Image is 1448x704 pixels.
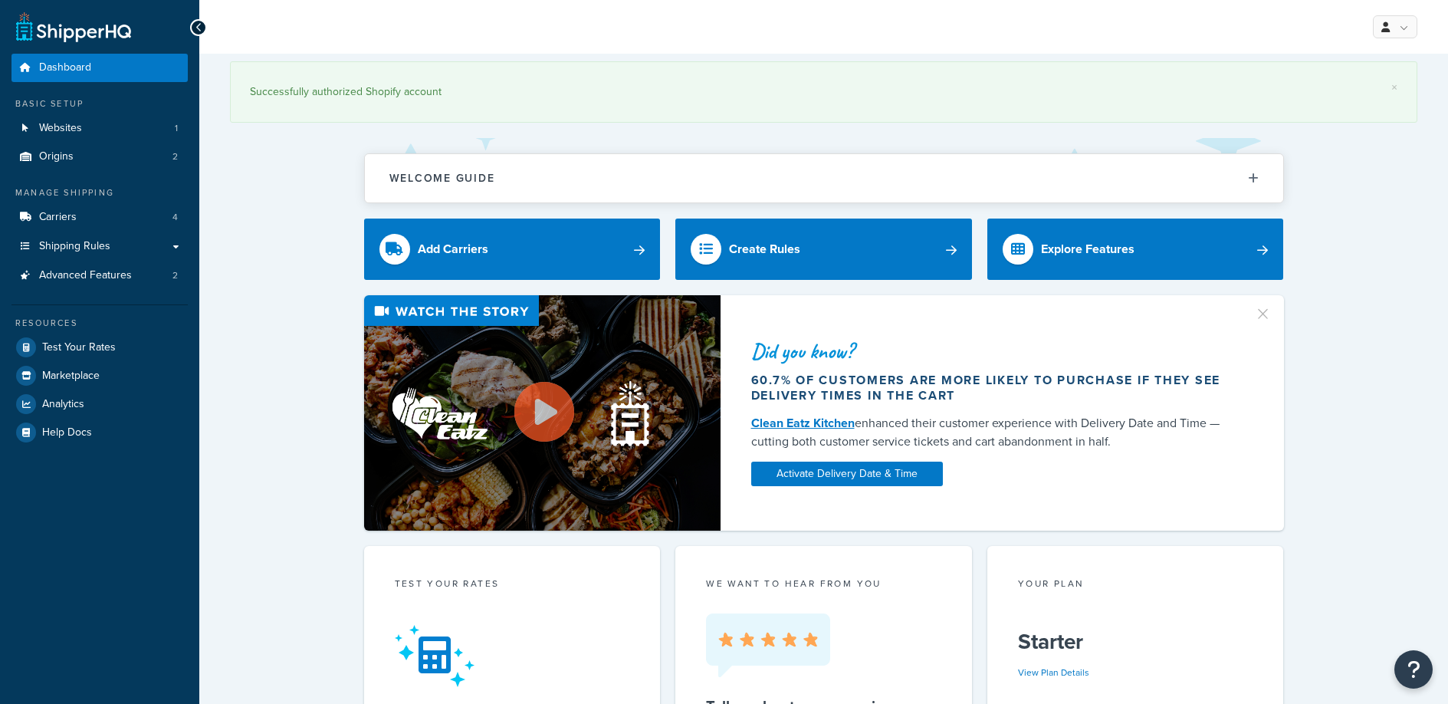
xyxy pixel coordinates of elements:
div: Add Carriers [418,239,488,260]
a: Activate Delivery Date & Time [751,462,943,486]
span: 2 [172,269,178,282]
a: Help Docs [11,419,188,446]
a: Add Carriers [364,219,661,280]
div: Did you know? [751,340,1236,362]
div: Successfully authorized Shopify account [250,81,1397,103]
span: Help Docs [42,426,92,439]
div: Test your rates [395,577,630,594]
div: Explore Features [1041,239,1134,260]
a: Carriers4 [11,203,188,232]
span: Shipping Rules [39,240,110,253]
a: Origins2 [11,143,188,171]
a: Clean Eatz Kitchen [751,414,855,432]
li: Websites [11,114,188,143]
span: Carriers [39,211,77,224]
span: 2 [172,150,178,163]
a: Websites1 [11,114,188,143]
a: Shipping Rules [11,232,188,261]
a: Create Rules [675,219,972,280]
span: Analytics [42,398,84,411]
div: enhanced their customer experience with Delivery Date and Time — cutting both customer service ti... [751,414,1236,451]
span: Marketplace [42,370,100,383]
span: Test Your Rates [42,341,116,354]
a: View Plan Details [1018,666,1089,679]
button: Open Resource Center [1394,650,1433,689]
a: Marketplace [11,362,188,390]
h5: Starter [1018,630,1253,654]
p: we want to hear from you [706,577,941,591]
div: Manage Shipping [11,186,188,199]
span: 4 [172,211,178,224]
img: Video thumbnail [364,295,721,531]
span: Advanced Features [39,269,132,282]
h2: Welcome Guide [389,173,495,184]
a: Explore Features [987,219,1284,280]
a: × [1391,81,1397,94]
div: 60.7% of customers are more likely to purchase if they see delivery times in the cart [751,373,1236,403]
button: Welcome Guide [365,154,1283,202]
a: Test Your Rates [11,334,188,361]
a: Dashboard [11,54,188,82]
div: Resources [11,317,188,330]
span: Websites [39,122,82,135]
li: Advanced Features [11,262,188,290]
div: Create Rules [729,239,800,260]
span: 1 [175,122,178,135]
span: Dashboard [39,61,91,74]
div: Your Plan [1018,577,1253,594]
a: Advanced Features2 [11,262,188,290]
div: Basic Setup [11,97,188,110]
li: Carriers [11,203,188,232]
li: Origins [11,143,188,171]
span: Origins [39,150,74,163]
a: Analytics [11,390,188,418]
